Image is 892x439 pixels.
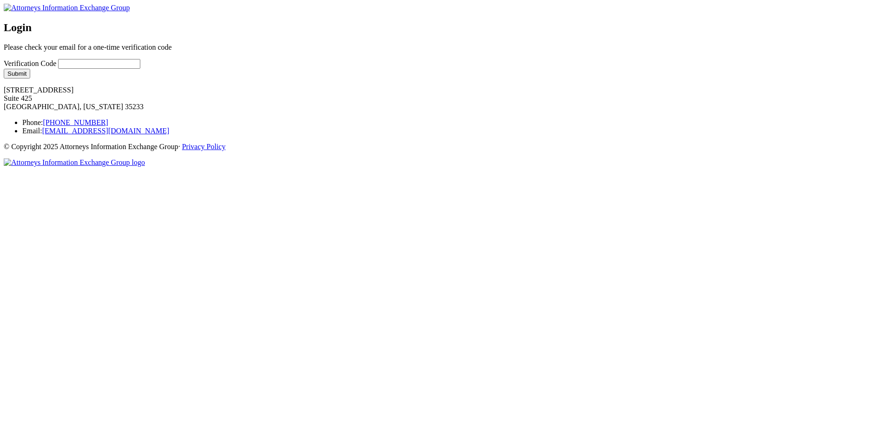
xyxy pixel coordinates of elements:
h2: Login [4,21,888,34]
label: Verification Code [4,59,56,67]
p: © Copyright 2025 Attorneys Information Exchange Group [4,143,888,151]
a: [PHONE_NUMBER] [43,118,108,126]
li: Phone: [22,118,888,127]
a: Privacy Policy [182,143,226,151]
button: Submit [4,69,30,79]
span: · [178,143,180,151]
p: Please check your email for a one-time verification code [4,43,190,52]
p: [STREET_ADDRESS] Suite 425 [GEOGRAPHIC_DATA], [US_STATE] 35233 [4,86,888,111]
li: Email: [22,127,888,135]
img: Attorneys Information Exchange Group logo [4,158,145,167]
img: Attorneys Information Exchange Group [4,4,130,12]
a: [EMAIL_ADDRESS][DOMAIN_NAME] [42,127,170,135]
